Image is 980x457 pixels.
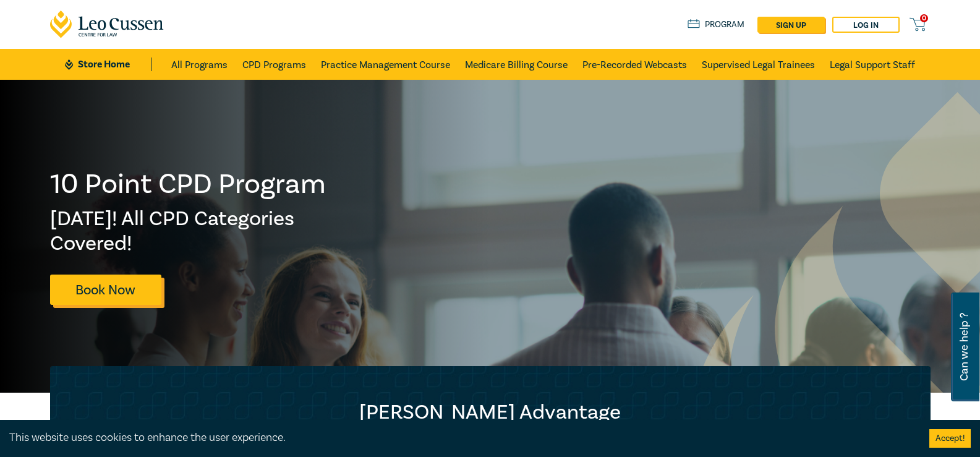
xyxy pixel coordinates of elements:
a: Pre-Recorded Webcasts [582,49,687,80]
span: 0 [920,14,928,22]
a: Legal Support Staff [830,49,915,80]
a: Book Now [50,275,161,305]
span: Can we help ? [958,300,970,394]
a: Store Home [65,58,151,71]
h2: [PERSON_NAME] Advantage [75,400,906,425]
a: Medicare Billing Course [465,49,568,80]
div: This website uses cookies to enhance the user experience. [9,430,911,446]
a: Program [688,18,745,32]
a: Practice Management Course [321,49,450,80]
h1: 10 Point CPD Program [50,168,327,200]
a: sign up [757,17,825,33]
a: CPD Programs [242,49,306,80]
h2: [DATE]! All CPD Categories Covered! [50,207,327,256]
a: Log in [832,17,900,33]
a: All Programs [171,49,228,80]
button: Accept cookies [929,429,971,448]
a: Supervised Legal Trainees [702,49,815,80]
